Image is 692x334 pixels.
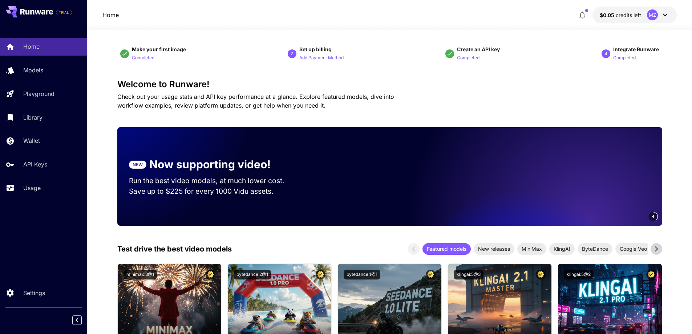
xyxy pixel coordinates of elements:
[129,186,298,197] p: Save up to $225 for every 1000 Vidu assets.
[102,11,119,19] nav: breadcrumb
[600,11,641,19] div: $0.05
[474,245,514,253] span: New releases
[72,315,82,325] button: Collapse sidebar
[457,55,479,61] p: Completed
[615,245,651,253] span: Google Veo
[102,11,119,19] a: Home
[536,270,546,279] button: Certified Model – Vetted for best performance and includes a commercial license.
[613,46,659,52] span: Integrate Runware
[299,55,344,61] p: Add Payment Method
[206,270,215,279] button: Certified Model – Vetted for best performance and includes a commercial license.
[129,176,298,186] p: Run the best video models, at much lower cost.
[517,245,546,253] span: MiniMax
[132,46,186,52] span: Make your first image
[117,79,662,89] h3: Welcome to Runware!
[578,243,612,255] div: ByteDance
[23,184,41,192] p: Usage
[117,244,232,254] p: Test drive the best video models
[132,55,154,61] p: Completed
[613,55,636,61] p: Completed
[132,53,154,62] button: Completed
[549,243,575,255] div: KlingAI
[299,46,332,52] span: Set up billing
[316,270,325,279] button: Certified Model – Vetted for best performance and includes a commercial license.
[149,156,271,173] p: Now supporting video!
[291,51,293,57] p: 2
[564,270,594,279] button: klingai:5@2
[23,113,43,122] p: Library
[454,270,483,279] button: klingai:5@3
[23,136,40,145] p: Wallet
[474,243,514,255] div: New releases
[117,93,394,109] span: Check out your usage stats and API key performance at a glance. Explore featured models, dive int...
[56,8,72,17] span: Add your payment card to enable full platform functionality.
[457,46,500,52] span: Create an API key
[234,270,271,279] button: bytedance:2@1
[517,243,546,255] div: MiniMax
[652,214,654,219] span: 4
[23,160,47,169] p: API Keys
[344,270,380,279] button: bytedance:1@1
[124,270,157,279] button: minimax:3@1
[23,42,40,51] p: Home
[549,245,575,253] span: KlingAI
[426,270,436,279] button: Certified Model – Vetted for best performance and includes a commercial license.
[422,243,471,255] div: Featured models
[605,51,607,57] p: 4
[647,9,658,20] div: MZ
[422,245,471,253] span: Featured models
[600,12,616,18] span: $0.05
[23,89,54,98] p: Playground
[615,243,651,255] div: Google Veo
[457,53,479,62] button: Completed
[299,53,344,62] button: Add Payment Method
[23,66,43,75] p: Models
[613,53,636,62] button: Completed
[616,12,641,18] span: credits left
[56,10,72,15] span: TRIAL
[78,314,87,327] div: Collapse sidebar
[23,289,45,297] p: Settings
[592,7,677,23] button: $0.05MZ
[646,270,656,279] button: Certified Model – Vetted for best performance and includes a commercial license.
[578,245,612,253] span: ByteDance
